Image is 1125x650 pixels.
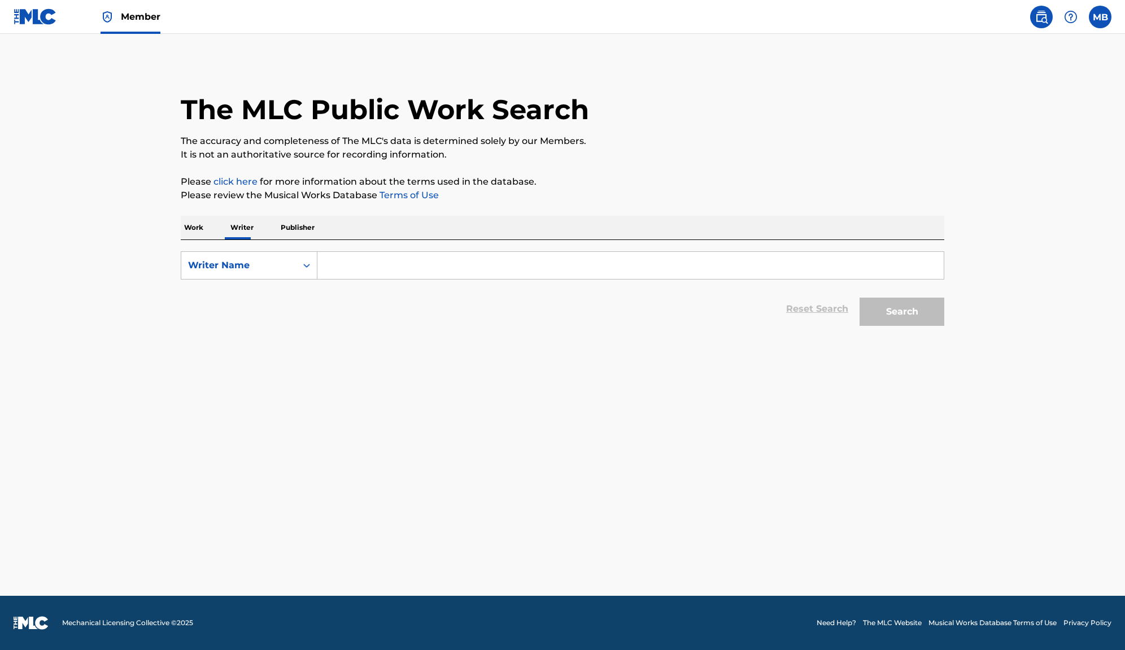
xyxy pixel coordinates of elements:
img: Top Rightsholder [101,10,114,24]
a: click here [213,176,258,187]
p: Please review the Musical Works Database [181,189,944,202]
img: MLC Logo [14,8,57,25]
h1: The MLC Public Work Search [181,93,589,126]
a: Need Help? [817,618,856,628]
img: search [1035,10,1048,24]
form: Search Form [181,251,944,331]
a: The MLC Website [863,618,922,628]
a: Terms of Use [377,190,439,200]
img: logo [14,616,49,630]
p: Work [181,216,207,239]
p: Publisher [277,216,318,239]
div: Writer Name [188,259,290,272]
p: Please for more information about the terms used in the database. [181,175,944,189]
div: Help [1059,6,1082,28]
p: It is not an authoritative source for recording information. [181,148,944,162]
span: Mechanical Licensing Collective © 2025 [62,618,193,628]
span: Member [121,10,160,23]
a: Musical Works Database Terms of Use [928,618,1057,628]
img: help [1064,10,1078,24]
p: The accuracy and completeness of The MLC's data is determined solely by our Members. [181,134,944,148]
a: Public Search [1030,6,1053,28]
p: Writer [227,216,257,239]
a: Privacy Policy [1063,618,1111,628]
div: User Menu [1089,6,1111,28]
